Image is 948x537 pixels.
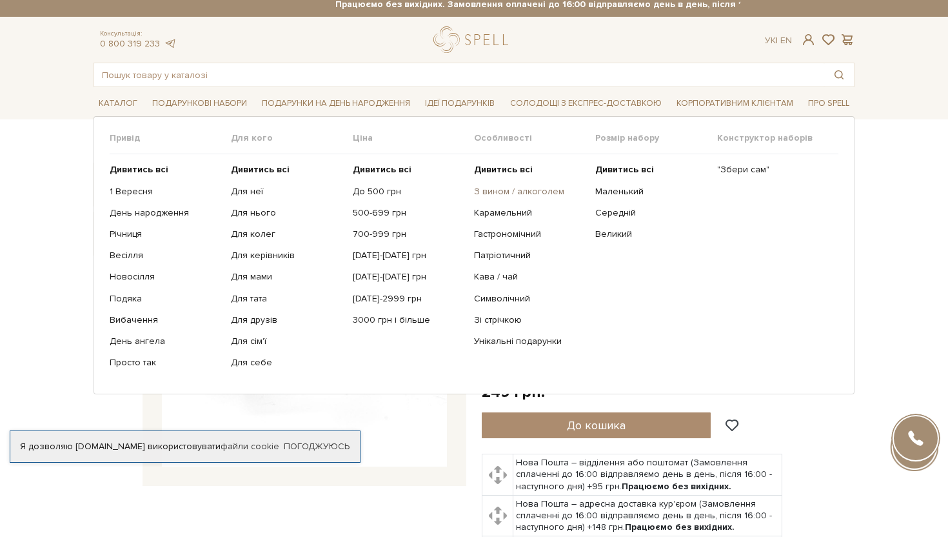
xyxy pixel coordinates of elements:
a: 500-699 грн [353,207,464,219]
a: Для неї [231,186,342,198]
b: Дивитись всі [353,164,411,175]
a: Дивитись всі [474,164,586,176]
a: День народження [110,207,221,219]
a: Зі стрічкою [474,314,586,326]
td: Нова Пошта – адресна доставка кур'єром (Замовлення сплаченні до 16:00 відправляємо день в день, п... [513,495,782,536]
a: До 500 грн [353,186,464,198]
span: Для кого [231,132,352,144]
span: | [776,35,778,46]
a: 700-999 грн [353,228,464,240]
a: З вином / алкоголем [474,186,586,198]
span: Подарунки на День народження [257,94,415,114]
a: Для друзів [231,314,342,326]
a: Для мами [231,271,342,283]
a: Просто так [110,357,221,369]
a: Карамельний [474,207,586,219]
span: Розмір набору [595,132,716,144]
a: Для колег [231,228,342,240]
a: День ангела [110,336,221,347]
a: Для нього [231,207,342,219]
a: Весілля [110,250,221,261]
a: Патріотичний [474,250,586,261]
a: Дивитись всі [110,164,221,176]
a: 0 800 319 233 [100,38,160,49]
a: Великий [595,228,707,240]
span: Привід [110,132,231,144]
a: Кава / чай [474,271,586,283]
a: En [780,35,792,46]
div: Я дозволяю [DOMAIN_NAME] використовувати [10,441,360,452]
a: "Збери сам" [717,164,829,176]
b: Працюємо без вихідних. [625,522,735,532]
a: Для себе [231,357,342,369]
a: Для сім'ї [231,336,342,347]
span: Консультація: [100,30,176,38]
a: Солодощі з експрес-доставкою [505,92,667,114]
a: Дивитись всі [353,164,464,176]
a: Річниця [110,228,221,240]
b: Дивитись всі [110,164,168,175]
button: Пошук товару у каталозі [824,63,854,86]
span: Ідеї подарунків [420,94,500,114]
td: Нова Пошта – відділення або поштомат (Замовлення сплаченні до 16:00 відправляємо день в день, піс... [513,454,782,496]
span: Каталог [94,94,143,114]
a: Дивитись всі [231,164,342,176]
a: Символічний [474,293,586,305]
a: Унікальні подарунки [474,336,586,347]
a: Вибачення [110,314,221,326]
b: Дивитись всі [595,164,654,175]
button: До кошика [482,412,711,438]
div: Каталог [94,116,854,394]
span: Про Spell [803,94,854,114]
span: Особливості [474,132,595,144]
a: Погоджуюсь [284,441,350,452]
a: Дивитись всі [595,164,707,176]
a: Для тата [231,293,342,305]
a: telegram [163,38,176,49]
b: Дивитись всі [474,164,533,175]
input: Пошук товару у каталозі [94,63,824,86]
a: Для керівників [231,250,342,261]
b: Працюємо без вихідних. [622,481,731,492]
span: Конструктор наборів [717,132,838,144]
b: Дивитись всі [231,164,290,175]
div: Ук [765,35,792,46]
a: Середній [595,207,707,219]
a: [DATE]-[DATE] грн [353,250,464,261]
a: Корпоративним клієнтам [671,92,798,114]
a: 1 Вересня [110,186,221,198]
span: Подарункові набори [147,94,252,114]
a: [DATE]-2999 грн [353,293,464,305]
span: До кошика [567,418,626,432]
a: Гастрономічний [474,228,586,240]
a: Подяка [110,293,221,305]
a: Новосілля [110,271,221,283]
a: [DATE]-[DATE] грн [353,271,464,283]
span: Ціна [353,132,474,144]
a: файли cookie [221,441,279,452]
a: 3000 грн і більше [353,314,464,326]
a: logo [433,26,514,53]
a: Маленький [595,186,707,198]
